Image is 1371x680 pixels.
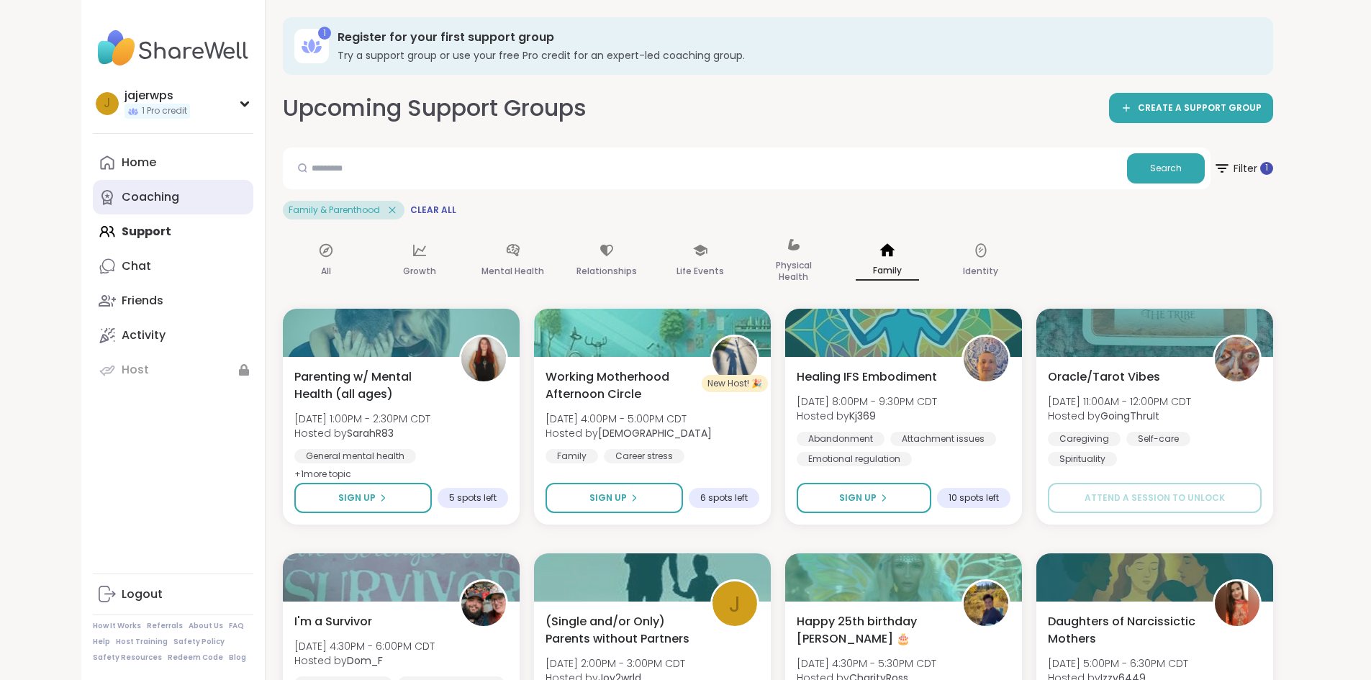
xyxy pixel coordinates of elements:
div: Coaching [122,189,179,205]
a: About Us [189,621,223,631]
span: [DATE] 4:30PM - 5:30PM CDT [797,656,936,671]
h3: Register for your first support group [338,30,1253,45]
img: Dom_F [461,581,506,626]
div: Career stress [604,449,684,463]
span: 10 spots left [949,492,999,504]
div: Home [122,155,156,171]
div: Host [122,362,149,378]
a: Safety Resources [93,653,162,663]
span: [DATE] 8:00PM - 9:30PM CDT [797,394,937,409]
button: Search [1127,153,1205,183]
a: Logout [93,577,253,612]
img: Izzy6449 [1215,581,1259,626]
span: 5 spots left [449,492,497,504]
p: Mental Health [481,263,544,280]
div: Spirituality [1048,452,1117,466]
span: Healing IFS Embodiment [797,368,937,386]
button: Sign Up [797,483,931,513]
b: SarahR83 [347,426,394,440]
img: KarmaKat42 [712,337,757,381]
a: Help [93,637,110,647]
img: CharityRoss [964,581,1008,626]
div: Activity [122,327,166,343]
span: Hosted by [797,409,937,423]
div: Self-care [1126,432,1190,446]
p: Relationships [576,263,637,280]
b: [DEMOGRAPHIC_DATA] [598,426,712,440]
span: Hosted by [1048,409,1191,423]
p: Physical Health [762,257,825,286]
a: Host [93,353,253,387]
span: 1 Pro credit [142,105,187,117]
div: Emotional regulation [797,452,912,466]
span: Happy 25th birthday [PERSON_NAME] 🎂 [797,613,946,648]
span: Working Motherhood Afternoon Circle [546,368,694,403]
a: FAQ [229,621,244,631]
span: Clear All [410,204,456,216]
a: Activity [93,318,253,353]
button: Attend a session to unlock [1048,483,1262,513]
span: (Single and/or Only) Parents without Partners [546,613,694,648]
span: [DATE] 11:00AM - 12:00PM CDT [1048,394,1191,409]
p: Growth [403,263,436,280]
div: New Host! 🎉 [702,375,768,392]
span: j [104,94,110,113]
a: Chat [93,249,253,284]
span: Attend a session to unlock [1085,491,1225,504]
span: Sign Up [338,491,376,504]
div: Abandonment [797,432,884,446]
span: Hosted by [294,426,430,440]
span: [DATE] 4:30PM - 6:00PM CDT [294,639,435,653]
b: Dom_F [347,653,383,668]
a: CREATE A SUPPORT GROUP [1109,93,1273,123]
span: J [729,587,741,621]
a: Referrals [147,621,183,631]
span: [DATE] 2:00PM - 3:00PM CDT [546,656,685,671]
div: Friends [122,293,163,309]
a: Friends [93,284,253,318]
div: Caregiving [1048,432,1121,446]
b: Kj369 [849,409,876,423]
div: General mental health [294,449,416,463]
span: Family & Parenthood [289,204,380,216]
span: Hosted by [546,426,712,440]
a: Safety Policy [173,637,225,647]
a: Coaching [93,180,253,214]
span: 6 spots left [700,492,748,504]
p: All [321,263,331,280]
img: ShareWell Nav Logo [93,23,253,73]
img: Kj369 [964,337,1008,381]
button: Sign Up [546,483,683,513]
img: GoingThruIt [1215,337,1259,381]
div: Chat [122,258,151,274]
span: Sign Up [589,491,627,504]
span: Search [1150,162,1182,175]
a: How It Works [93,621,141,631]
div: 1 [318,27,331,40]
span: Parenting w/ Mental Health (all ages) [294,368,443,403]
h2: Upcoming Support Groups [283,92,587,124]
button: Sign Up [294,483,432,513]
span: Daughters of Narcissictic Mothers [1048,613,1197,648]
span: Sign Up [839,491,877,504]
span: Filter [1213,151,1273,186]
span: [DATE] 1:00PM - 2:30PM CDT [294,412,430,426]
span: [DATE] 5:00PM - 6:30PM CDT [1048,656,1188,671]
span: Oracle/Tarot Vibes [1048,368,1160,386]
div: jajerwps [125,88,190,104]
a: Host Training [116,637,168,647]
div: Logout [122,586,163,602]
span: Hosted by [294,653,435,668]
h3: Try a support group or use your free Pro credit for an expert-led coaching group. [338,48,1253,63]
b: GoingThruIt [1100,409,1159,423]
div: Attachment issues [890,432,996,446]
img: SarahR83 [461,337,506,381]
a: Home [93,145,253,180]
p: Identity [963,263,998,280]
a: Redeem Code [168,653,223,663]
span: I'm a Survivor [294,613,372,630]
span: CREATE A SUPPORT GROUP [1138,102,1262,114]
span: 1 [1265,162,1268,174]
div: Family [546,449,598,463]
p: Life Events [677,263,724,280]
